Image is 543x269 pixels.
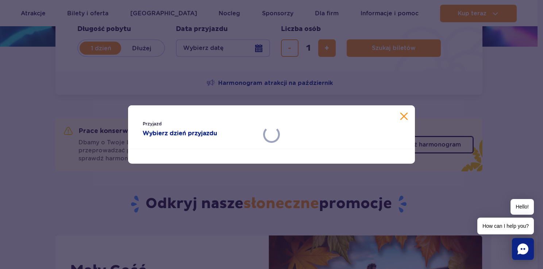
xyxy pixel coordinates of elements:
[512,238,534,260] div: Chat
[477,218,534,234] span: How can I help you?
[400,113,408,120] button: Zamknij kalendarz
[143,120,257,128] span: Przyjazd
[511,199,534,215] span: Hello!
[143,129,257,138] strong: Wybierz dzień przyjazdu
